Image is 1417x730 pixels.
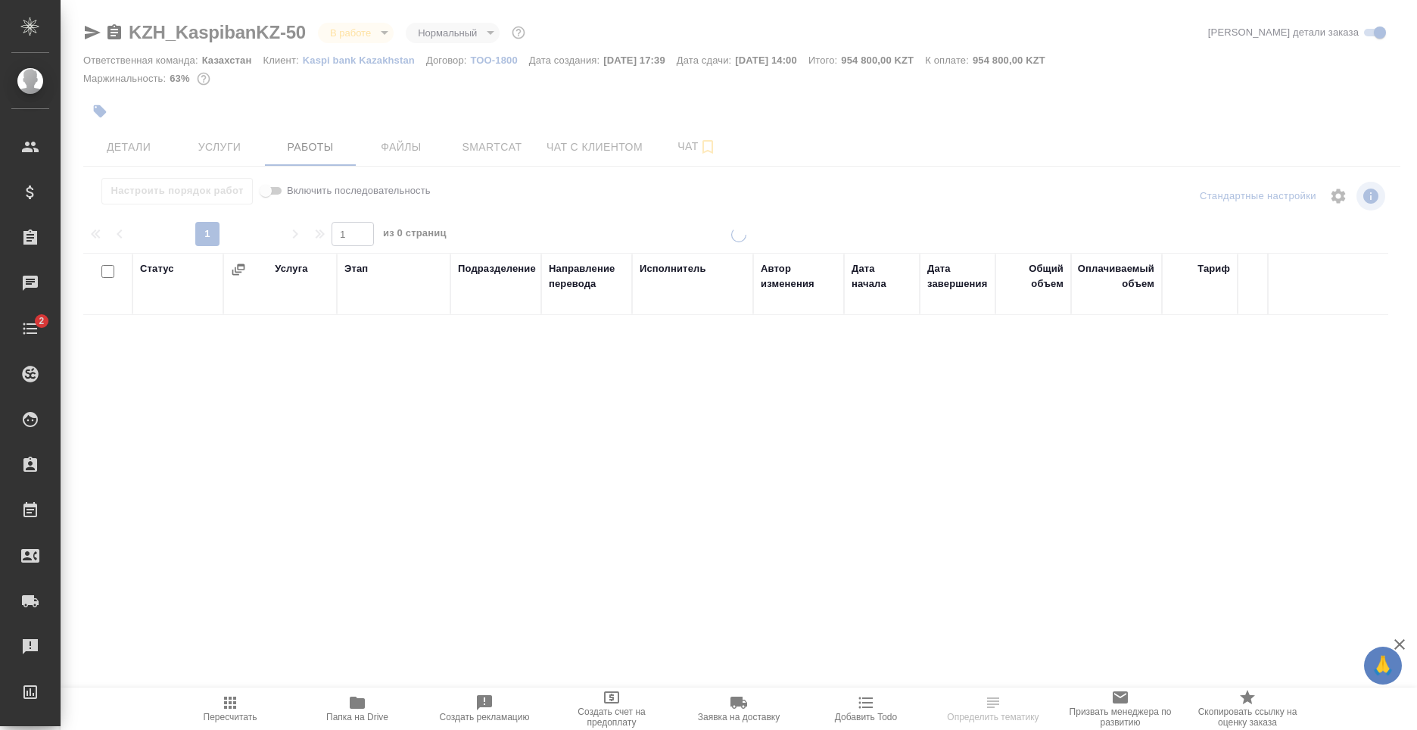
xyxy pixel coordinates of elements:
div: Направление перевода [549,261,624,292]
div: Дата завершения [927,261,988,292]
div: Услуга [275,261,307,276]
div: Исполнитель [640,261,706,276]
div: Этап [344,261,368,276]
button: Сгруппировать [231,262,246,277]
span: 🙏 [1370,650,1396,682]
div: Тариф [1197,261,1230,276]
button: 🙏 [1364,647,1402,685]
div: Автор изменения [761,261,836,292]
div: Подразделение [458,261,536,276]
div: Общий объем [1003,261,1064,292]
a: 2 [4,310,57,348]
div: Оплачиваемый объем [1078,261,1154,292]
span: 2 [30,314,53,329]
div: Статус [140,261,174,276]
div: Дата начала [852,261,912,292]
